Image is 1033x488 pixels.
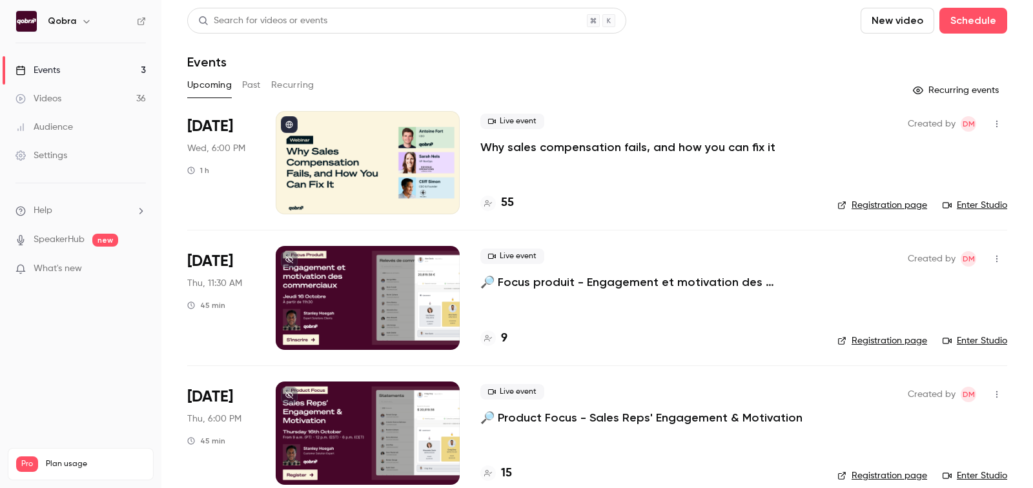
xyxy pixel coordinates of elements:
[480,114,544,129] span: Live event
[480,194,514,212] a: 55
[15,121,73,134] div: Audience
[34,204,52,218] span: Help
[501,194,514,212] h4: 55
[480,330,507,347] a: 9
[908,116,956,132] span: Created by
[480,274,817,290] a: 🔎 Focus produit - Engagement et motivation des commerciaux
[34,233,85,247] a: SpeakerHub
[908,387,956,402] span: Created by
[837,469,927,482] a: Registration page
[187,165,209,176] div: 1 h
[187,436,225,446] div: 45 min
[908,251,956,267] span: Created by
[861,8,934,34] button: New video
[187,246,255,349] div: Oct 16 Thu, 11:30 AM (Europe/Paris)
[837,199,927,212] a: Registration page
[961,251,976,267] span: Dylan Manceau
[939,8,1007,34] button: Schedule
[187,387,233,407] span: [DATE]
[963,251,975,267] span: DM
[198,14,327,28] div: Search for videos or events
[271,75,314,96] button: Recurring
[15,92,61,105] div: Videos
[480,139,775,155] a: Why sales compensation fails, and how you can fix it
[907,80,1007,101] button: Recurring events
[187,116,233,137] span: [DATE]
[242,75,261,96] button: Past
[480,465,512,482] a: 15
[501,465,512,482] h4: 15
[187,381,255,485] div: Oct 16 Thu, 6:00 PM (Europe/Paris)
[943,469,1007,482] a: Enter Studio
[480,410,803,425] a: 🔎 Product Focus - Sales Reps' Engagement & Motivation
[187,75,232,96] button: Upcoming
[837,334,927,347] a: Registration page
[961,387,976,402] span: Dylan Manceau
[48,15,76,28] h6: Qobra
[943,199,1007,212] a: Enter Studio
[15,149,67,162] div: Settings
[187,300,225,310] div: 45 min
[15,204,146,218] li: help-dropdown-opener
[34,262,82,276] span: What's new
[480,384,544,400] span: Live event
[501,330,507,347] h4: 9
[16,456,38,472] span: Pro
[187,142,245,155] span: Wed, 6:00 PM
[963,387,975,402] span: DM
[961,116,976,132] span: Dylan Manceau
[15,64,60,77] div: Events
[92,234,118,247] span: new
[187,412,241,425] span: Thu, 6:00 PM
[46,459,145,469] span: Plan usage
[187,277,242,290] span: Thu, 11:30 AM
[187,251,233,272] span: [DATE]
[963,116,975,132] span: DM
[16,11,37,32] img: Qobra
[943,334,1007,347] a: Enter Studio
[187,111,255,214] div: Oct 8 Wed, 6:00 PM (Europe/Paris)
[187,54,227,70] h1: Events
[480,249,544,264] span: Live event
